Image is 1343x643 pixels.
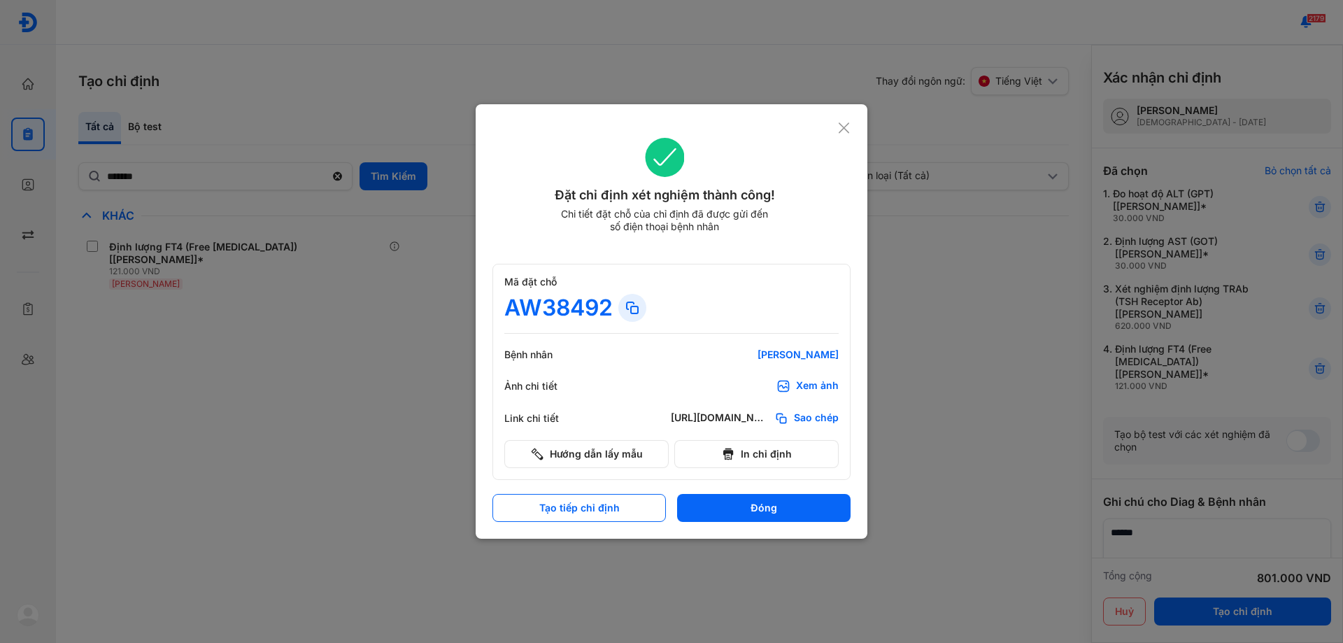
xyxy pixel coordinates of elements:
[504,276,839,288] div: Mã đặt chỗ
[671,348,839,361] div: [PERSON_NAME]
[504,440,669,468] button: Hướng dẫn lấy mẫu
[555,208,774,233] div: Chi tiết đặt chỗ của chỉ định đã được gửi đến số điện thoại bệnh nhân
[674,440,839,468] button: In chỉ định
[504,348,588,361] div: Bệnh nhân
[504,380,588,393] div: Ảnh chi tiết
[677,494,851,522] button: Đóng
[492,494,666,522] button: Tạo tiếp chỉ định
[504,294,613,322] div: AW38492
[796,379,839,393] div: Xem ảnh
[671,411,769,425] div: [URL][DOMAIN_NAME]
[492,185,837,205] div: Đặt chỉ định xét nghiệm thành công!
[794,411,839,425] span: Sao chép
[504,412,588,425] div: Link chi tiết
